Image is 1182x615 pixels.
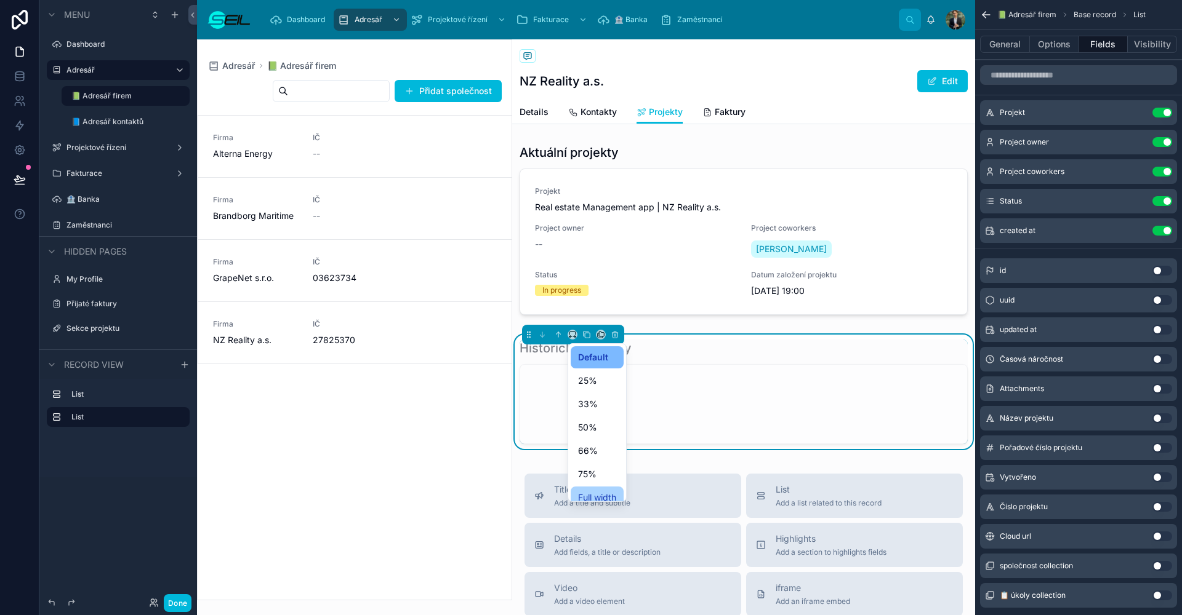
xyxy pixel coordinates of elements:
[593,9,656,31] a: 🏦 Banka
[578,467,597,482] span: 75%
[614,15,648,25] span: 🏦 Banka
[533,15,569,25] span: Fakturace
[520,106,549,118] span: Details
[578,397,598,411] span: 33%
[261,6,899,33] div: scrollable content
[715,106,746,118] span: Faktury
[568,101,617,125] a: Kontakty
[407,9,512,31] a: Projektové řízení
[917,70,968,92] button: Edit
[520,73,604,90] h1: NZ Reality a.s.
[207,10,251,30] img: App logo
[512,9,593,31] a: Fakturace
[656,9,731,31] a: Zaměstnanci
[677,15,723,25] span: Zaměstnanci
[581,106,617,118] span: Kontakty
[702,101,746,125] a: Faktury
[334,9,407,31] a: Adresář
[578,373,597,388] span: 25%
[649,106,683,118] span: Projekty
[578,490,616,505] span: Full width
[355,15,382,25] span: Adresář
[578,420,597,435] span: 50%
[578,443,598,458] span: 66%
[637,101,683,124] a: Projekty
[428,15,488,25] span: Projektové řízení
[520,101,549,125] a: Details
[266,9,334,31] a: Dashboard
[287,15,325,25] span: Dashboard
[578,350,608,365] span: Default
